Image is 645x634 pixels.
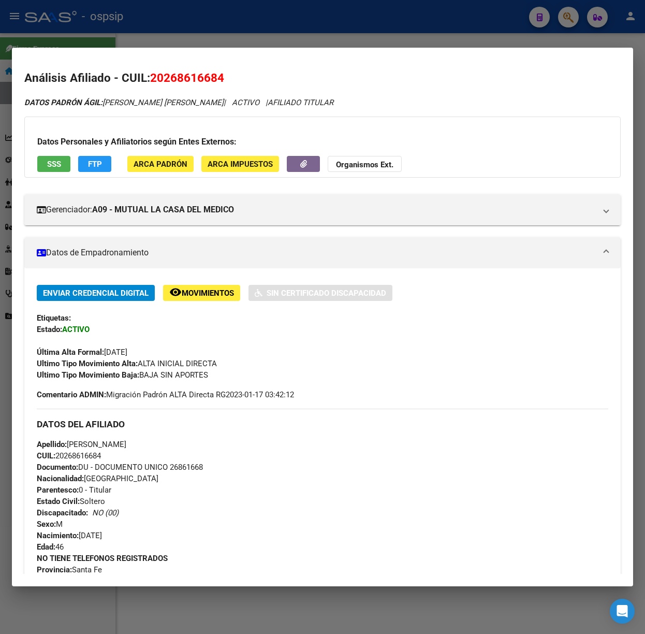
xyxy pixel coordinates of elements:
[37,390,106,399] strong: Comentario ADMIN:
[201,156,279,172] button: ARCA Impuestos
[37,389,294,400] span: Migración Padrón ALTA Directa RG2023-01-17 03:42:12
[37,451,101,460] span: 20268616684
[37,463,78,472] strong: Documento:
[37,554,168,563] strong: NO TIENE TELEFONOS REGISTRADOS
[37,542,55,552] strong: Edad:
[78,156,111,172] button: FTP
[37,485,111,495] span: 0 - Titular
[37,419,608,430] h3: DATOS DEL AFILIADO
[267,289,386,298] span: Sin Certificado Discapacidad
[268,98,333,107] span: AFILIADO TITULAR
[37,440,126,449] span: [PERSON_NAME]
[37,440,67,449] strong: Apellido:
[37,348,104,357] strong: Última Alta Formal:
[37,565,102,574] span: Santa Fe
[43,289,149,298] span: Enviar Credencial Digital
[127,156,194,172] button: ARCA Padrón
[37,497,105,506] span: Soltero
[62,325,90,334] strong: ACTIVO
[37,285,155,301] button: Enviar Credencial Digital
[24,69,621,87] h2: Análisis Afiliado - CUIL:
[37,497,80,506] strong: Estado Civil:
[134,160,187,169] span: ARCA Padrón
[248,285,392,301] button: Sin Certificado Discapacidad
[208,160,273,169] span: ARCA Impuestos
[169,286,182,298] mat-icon: remove_red_eye
[37,348,127,357] span: [DATE]
[88,160,102,169] span: FTP
[37,463,203,472] span: DU - DOCUMENTO UNICO 26861668
[37,313,71,323] strong: Etiquetas:
[610,599,635,624] div: Open Intercom Messenger
[37,370,208,380] span: BAJA SIN APORTES
[150,71,224,84] span: 20268616684
[182,289,234,298] span: Movimientos
[37,485,79,495] strong: Parentesco:
[24,237,621,268] mat-expansion-panel-header: Datos de Empadronamiento
[92,204,234,216] strong: A09 - MUTUAL LA CASA DEL MEDICO
[163,285,240,301] button: Movimientos
[37,204,596,216] mat-panel-title: Gerenciador:
[24,98,333,107] i: | ACTIVO |
[37,531,79,540] strong: Nacimiento:
[37,508,88,517] strong: Discapacitado:
[37,520,56,529] strong: Sexo:
[37,247,596,259] mat-panel-title: Datos de Empadronamiento
[37,542,64,552] span: 46
[37,325,62,334] strong: Estado:
[24,194,621,225] mat-expansion-panel-header: Gerenciador:A09 - MUTUAL LA CASA DEL MEDICO
[336,160,393,169] strong: Organismos Ext.
[37,520,63,529] span: M
[24,98,102,107] strong: DATOS PADRÓN ÁGIL:
[37,359,138,368] strong: Ultimo Tipo Movimiento Alta:
[37,474,84,483] strong: Nacionalidad:
[37,474,158,483] span: [GEOGRAPHIC_DATA]
[24,98,224,107] span: [PERSON_NAME] [PERSON_NAME]
[37,136,608,148] h3: Datos Personales y Afiliatorios según Entes Externos:
[37,359,217,368] span: ALTA INICIAL DIRECTA
[37,565,72,574] strong: Provincia:
[37,531,102,540] span: [DATE]
[92,508,119,517] i: NO (00)
[37,451,55,460] strong: CUIL:
[47,160,61,169] span: SSS
[37,156,70,172] button: SSS
[328,156,402,172] button: Organismos Ext.
[37,370,139,380] strong: Ultimo Tipo Movimiento Baja:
